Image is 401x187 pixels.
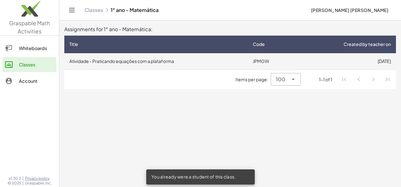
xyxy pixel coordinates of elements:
span: Created by teacher on [344,41,391,48]
div: Classes [19,61,54,68]
a: Account [3,73,56,88]
div: Whiteboards [19,44,54,52]
td: Atividade - Praticando equações com a plataforma [64,53,248,70]
button: [PERSON_NAME] [PERSON_NAME] [306,4,393,16]
div: Assignments for 1° ano - Matemática: [64,25,396,33]
div: You already were a student of this class. [146,169,255,184]
a: Privacy policy [25,176,52,181]
span: Code [253,41,265,48]
span: Graspable, Inc. [25,181,52,186]
div: 1-1 of 1 [319,76,332,83]
span: | [22,181,24,186]
nav: Pagination Navigation [337,72,395,87]
div: Account [19,77,54,85]
a: Classes [84,7,103,13]
span: [PERSON_NAME] [PERSON_NAME] [311,7,388,13]
td: JPMGW [248,53,293,70]
span: © 2025 [8,181,21,186]
span: Title [69,41,78,48]
button: Toggle navigation [67,5,77,15]
span: Items per page: [235,76,271,83]
td: [DATE] [293,53,396,70]
span: v1.30.2 [9,176,21,181]
span: 100 [276,76,285,83]
span: Graspable Math Activities [9,20,50,35]
span: | [22,176,24,181]
a: Whiteboards [3,41,56,56]
a: Classes [3,57,56,72]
